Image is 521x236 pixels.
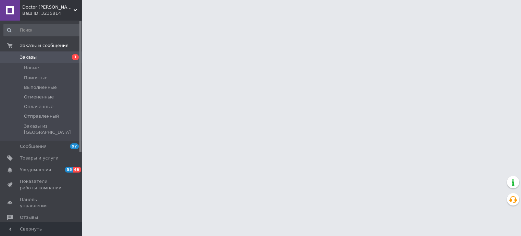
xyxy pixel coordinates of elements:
span: 97 [70,143,79,149]
span: Панель управления [20,197,63,209]
span: Показатели работы компании [20,178,63,191]
span: Новые [24,65,39,71]
span: Заказы и сообщения [20,43,68,49]
span: Принятые [24,75,48,81]
span: Сообщения [20,143,47,150]
span: Заказы из [GEOGRAPHIC_DATA] [24,123,80,135]
span: Doctor Smarts [22,4,74,10]
div: Ваш ID: 3235814 [22,10,82,16]
span: 55 [65,167,73,173]
span: Отправленный [24,113,59,119]
input: Поиск [3,24,81,36]
span: Уведомления [20,167,51,173]
span: Выполненные [24,84,57,91]
span: Отзывы [20,214,38,221]
span: 46 [73,167,81,173]
span: Товары и услуги [20,155,59,161]
span: Отмененные [24,94,54,100]
span: 1 [72,54,79,60]
span: Оплаченные [24,104,53,110]
span: Заказы [20,54,37,60]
